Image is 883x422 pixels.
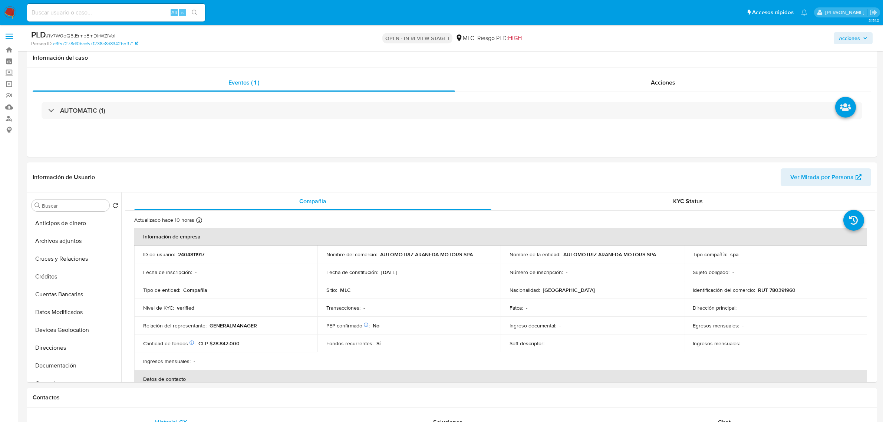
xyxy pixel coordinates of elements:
h1: Información del caso [33,54,871,62]
p: spa [730,251,739,258]
p: Tipo compañía : [693,251,727,258]
p: AUTOMOTRIZ ARANEDA MOTORS SPA [563,251,656,258]
p: ID de usuario : [143,251,175,258]
h1: Contactos [33,394,871,401]
b: PLD [31,29,46,40]
button: General [29,375,121,392]
button: Ver Mirada por Persona [781,168,871,186]
button: search-icon [187,7,202,18]
a: Salir [870,9,877,16]
p: Fondos recurrentes : [326,340,373,347]
button: Volver al orden por defecto [112,202,118,211]
p: [GEOGRAPHIC_DATA] [543,287,595,293]
p: Ingresos mensuales : [693,340,740,347]
b: Person ID [31,40,52,47]
button: Créditos [29,268,121,286]
p: verified [177,304,194,311]
span: Accesos rápidos [752,9,794,16]
h3: AUTOMATIC (1) [60,106,105,115]
p: Identificación del comercio : [693,287,755,293]
th: Información de empresa [134,228,867,245]
h1: Información de Usuario [33,174,95,181]
button: Devices Geolocation [29,321,121,339]
p: - [732,269,734,276]
p: Ingreso documental : [510,322,556,329]
p: Dirección principal : [693,304,737,311]
p: Número de inscripción : [510,269,563,276]
p: Soft descriptor : [510,340,544,347]
button: Cruces y Relaciones [29,250,121,268]
p: RUT 780391960 [758,287,795,293]
span: Acciones [839,32,860,44]
p: Actualizado hace 10 horas [134,217,194,224]
button: Acciones [834,32,873,44]
p: Sí [376,340,380,347]
span: Compañía [299,197,326,205]
input: Buscar usuario o caso... [27,8,205,17]
p: - [363,304,365,311]
a: e3f57278df0bce571238e8d8342b5971 [53,40,138,47]
a: Notificaciones [801,9,807,16]
p: Fecha de constitución : [326,269,378,276]
p: Relación del representante : [143,322,207,329]
span: KYC Status [673,197,703,205]
p: Tipo de entidad : [143,287,180,293]
span: Ver Mirada por Persona [790,168,854,186]
p: Sujeto obligado : [693,269,729,276]
p: Ingresos mensuales : [143,358,191,365]
span: Eventos ( 1 ) [228,78,259,87]
button: Anticipos de dinero [29,214,121,232]
button: Documentación [29,357,121,375]
span: Alt [171,9,177,16]
span: Acciones [651,78,675,87]
button: Cuentas Bancarias [29,286,121,303]
p: Sitio : [326,287,337,293]
p: No [373,322,379,329]
p: Transacciones : [326,304,360,311]
p: Nombre de la entidad : [510,251,560,258]
span: Riesgo PLD: [477,34,522,42]
span: s [181,9,184,16]
p: Fatca : [510,304,523,311]
p: - [547,340,549,347]
p: Nacionalidad : [510,287,540,293]
span: HIGH [508,34,522,42]
p: Compañia [183,287,207,293]
th: Datos de contacto [134,370,867,388]
p: - [742,322,744,329]
div: AUTOMATIC (1) [42,102,862,119]
span: # fv7W0oQ5tErmpEmDIrWZlVoI [46,32,115,39]
p: - [566,269,567,276]
p: CLP $28.842.000 [198,340,240,347]
p: Cantidad de fondos : [143,340,195,347]
p: 2404811917 [178,251,204,258]
input: Buscar [42,202,106,209]
p: AUTOMOTRIZ ARANEDA MOTORS SPA [380,251,473,258]
p: - [526,304,527,311]
p: MLC [340,287,351,293]
p: pablo.ruidiaz@mercadolibre.com [825,9,867,16]
p: - [743,340,745,347]
div: MLC [455,34,474,42]
button: Direcciones [29,339,121,357]
button: Datos Modificados [29,303,121,321]
p: [DATE] [381,269,397,276]
p: GENERALMANAGER [210,322,257,329]
button: Archivos adjuntos [29,232,121,250]
button: Buscar [34,202,40,208]
p: - [194,358,195,365]
p: - [195,269,197,276]
p: Nombre del comercio : [326,251,377,258]
p: Nivel de KYC : [143,304,174,311]
p: OPEN - IN REVIEW STAGE I [382,33,452,43]
p: Fecha de inscripción : [143,269,192,276]
p: - [559,322,561,329]
p: Egresos mensuales : [693,322,739,329]
p: PEP confirmado : [326,322,370,329]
